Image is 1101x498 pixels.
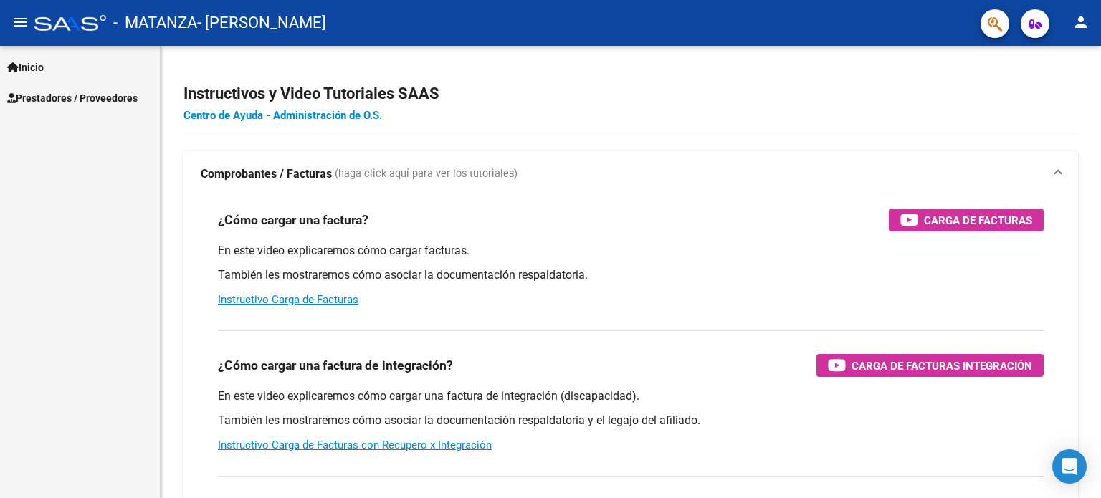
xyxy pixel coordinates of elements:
[1072,14,1090,31] mat-icon: person
[218,210,368,230] h3: ¿Cómo cargar una factura?
[218,355,453,375] h3: ¿Cómo cargar una factura de integración?
[218,388,1044,404] p: En este video explicaremos cómo cargar una factura de integración (discapacidad).
[218,293,358,306] a: Instructivo Carga de Facturas
[113,7,197,39] span: - MATANZA
[183,109,382,122] a: Centro de Ayuda - Administración de O.S.
[201,166,332,182] strong: Comprobantes / Facturas
[852,357,1032,375] span: Carga de Facturas Integración
[7,90,138,106] span: Prestadores / Proveedores
[218,413,1044,428] p: También les mostraremos cómo asociar la documentación respaldatoria y el legajo del afiliado.
[218,439,492,451] a: Instructivo Carga de Facturas con Recupero x Integración
[816,354,1044,377] button: Carga de Facturas Integración
[7,59,44,75] span: Inicio
[183,80,1078,107] h2: Instructivos y Video Tutoriales SAAS
[1052,449,1087,484] div: Open Intercom Messenger
[924,211,1032,229] span: Carga de Facturas
[889,209,1044,231] button: Carga de Facturas
[335,166,518,182] span: (haga click aquí para ver los tutoriales)
[183,151,1078,197] mat-expansion-panel-header: Comprobantes / Facturas (haga click aquí para ver los tutoriales)
[218,243,1044,259] p: En este video explicaremos cómo cargar facturas.
[11,14,29,31] mat-icon: menu
[218,267,1044,283] p: También les mostraremos cómo asociar la documentación respaldatoria.
[197,7,326,39] span: - [PERSON_NAME]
